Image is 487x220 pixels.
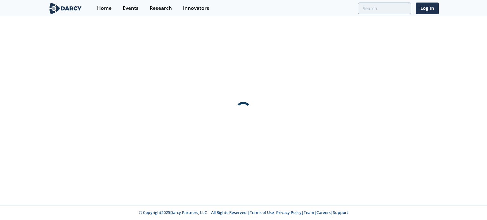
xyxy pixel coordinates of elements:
[333,210,348,215] a: Support
[316,210,331,215] a: Careers
[358,3,411,14] input: Advanced Search
[276,210,302,215] a: Privacy Policy
[48,3,83,14] img: logo-wide.svg
[150,6,172,11] div: Research
[123,6,139,11] div: Events
[416,3,439,14] a: Log In
[183,6,209,11] div: Innovators
[9,210,478,216] p: © Copyright 2025 Darcy Partners, LLC | All Rights Reserved | | | | |
[304,210,314,215] a: Team
[250,210,274,215] a: Terms of Use
[97,6,112,11] div: Home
